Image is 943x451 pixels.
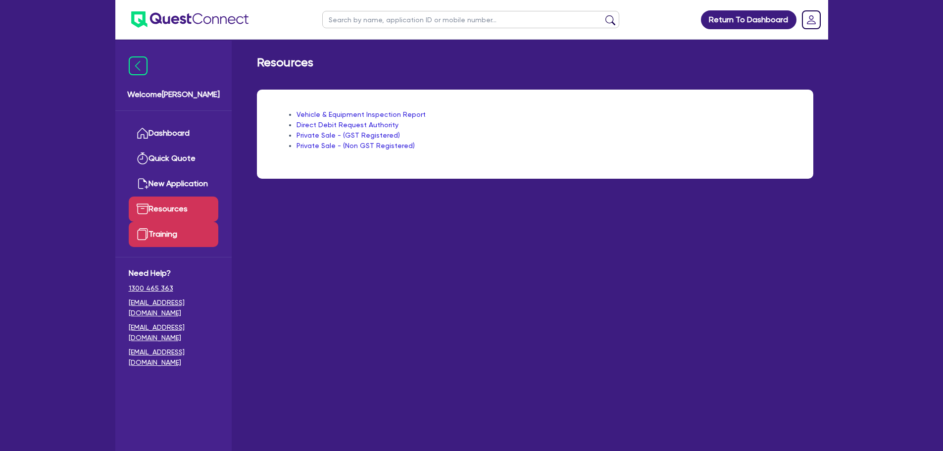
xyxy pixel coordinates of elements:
a: Quick Quote [129,146,218,171]
span: Welcome [PERSON_NAME] [127,89,220,100]
a: [EMAIL_ADDRESS][DOMAIN_NAME] [129,322,218,343]
a: Dashboard [129,121,218,146]
img: icon-menu-close [129,56,148,75]
a: Dropdown toggle [798,7,824,33]
a: [EMAIL_ADDRESS][DOMAIN_NAME] [129,298,218,318]
img: training [137,228,149,240]
input: Search by name, application ID or mobile number... [322,11,619,28]
a: Training [129,222,218,247]
tcxspan: Call 1300 465 363 via 3CX [129,284,173,292]
a: Vehicle & Equipment Inspection Report [297,110,426,118]
a: Private Sale - (Non GST Registered) [297,142,415,150]
img: quest-connect-logo-blue [131,11,248,28]
a: Resources [129,197,218,222]
img: resources [137,203,149,215]
a: Private Sale - (GST Registered) [297,131,400,139]
a: Direct Debit Request Authority [297,121,398,129]
a: New Application [129,171,218,197]
span: Need Help? [129,267,218,279]
img: quick-quote [137,152,149,164]
img: new-application [137,178,149,190]
a: [EMAIL_ADDRESS][DOMAIN_NAME] [129,347,218,368]
a: Return To Dashboard [701,10,796,29]
h2: Resources [257,55,313,70]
